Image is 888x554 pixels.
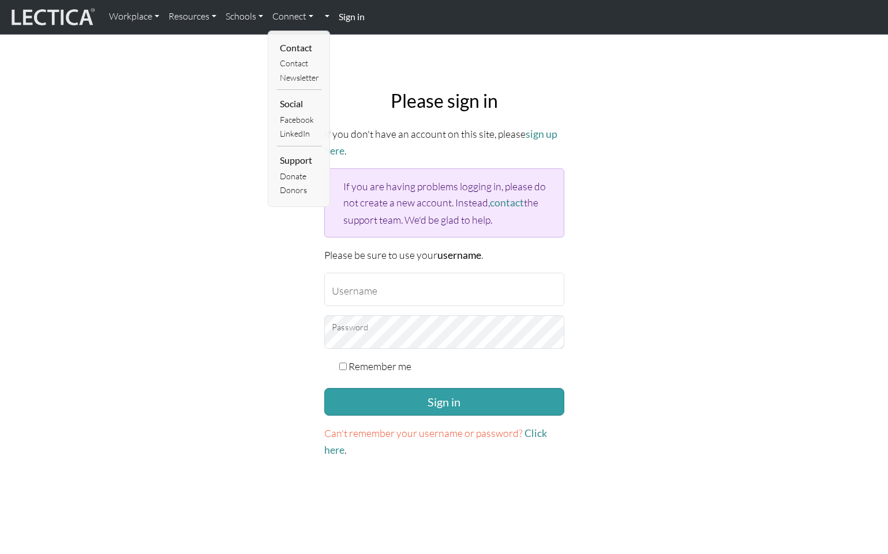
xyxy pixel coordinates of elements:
a: Resources [164,5,221,29]
a: contact [490,197,524,209]
label: Remember me [349,358,411,374]
a: Newsletter [277,71,322,85]
span: Can't remember your username or password? [324,427,523,439]
a: Donate [277,169,322,184]
li: Social [277,95,322,113]
a: Donors [277,183,322,198]
a: Facebook [277,113,322,127]
a: Schools [221,5,268,29]
input: Username [324,273,564,306]
a: Contact [277,56,322,71]
a: Workplace [104,5,164,29]
a: Connect [268,5,318,29]
li: Contact [277,39,322,57]
p: If you don't have an account on this site, please . [324,126,564,159]
p: Please be sure to use your . [324,247,564,263]
a: LinkedIn [277,127,322,141]
div: If you are having problems logging in, please do not create a new account. Instead, the support t... [324,168,564,237]
h2: Please sign in [324,90,564,112]
button: Sign in [324,388,564,416]
strong: Sign in [339,11,365,22]
li: Support [277,151,322,169]
a: Sign in [334,5,369,29]
p: . [324,425,564,458]
img: lecticalive [9,6,95,28]
strong: username [437,249,481,261]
